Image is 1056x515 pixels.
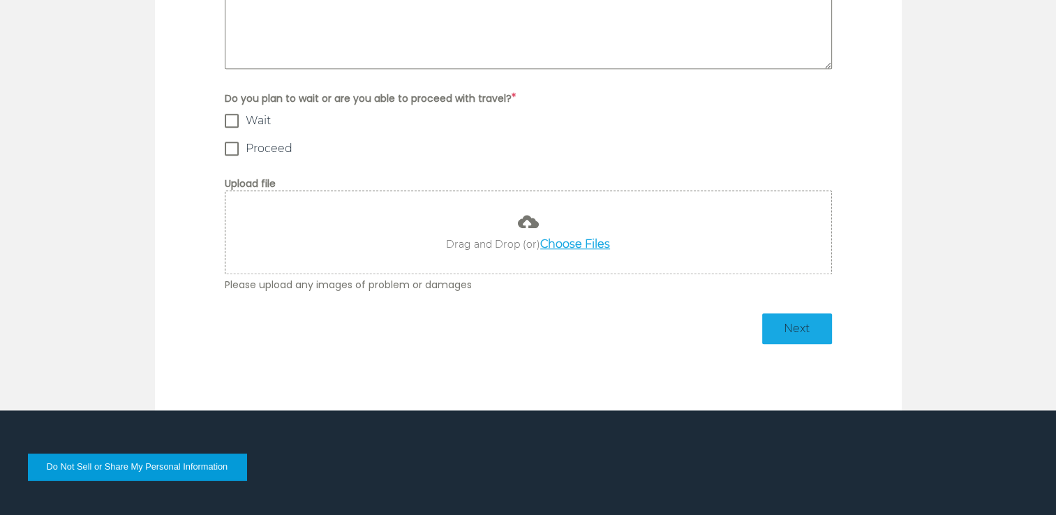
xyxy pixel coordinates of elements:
[225,114,832,128] label: Wait
[246,236,811,253] p: Drag and Drop (or)
[225,90,832,107] span: Do you plan to wait or are you able to proceed with travel?
[28,454,246,480] button: Do Not Sell or Share My Personal Information
[769,320,825,337] span: Next
[225,177,832,191] label: Upload file
[540,237,610,251] a: Choose Files
[246,142,292,156] span: Proceed
[225,278,832,292] span: Please upload any images of problem or damages
[225,142,832,156] label: Proceed
[246,114,271,128] span: Wait
[762,313,832,344] button: hiddenNext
